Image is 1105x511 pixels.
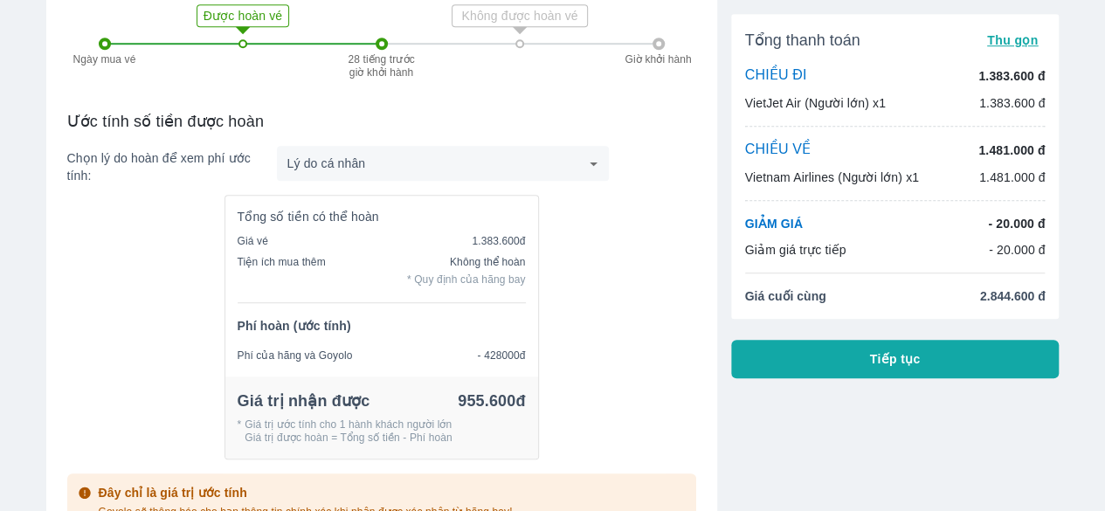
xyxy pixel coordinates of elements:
p: Phí hoàn (ước tính) [238,317,351,335]
div: Lý do cá nhân [277,146,609,181]
p: Ngày mua vé [66,53,144,66]
p: CHIỀU VỀ [745,141,811,160]
p: - 20.000 đ [989,241,1046,259]
p: * Quy định của hãng bay [407,271,526,288]
p: Giảm giá trực tiếp [745,241,846,259]
p: 1.481.000 đ [979,169,1046,186]
p: 1.481.000 đ [978,142,1045,159]
p: Tiện ích mua thêm [238,253,326,288]
p: Giá vé [238,232,268,250]
p: 955.600đ [458,390,525,411]
span: Thu gọn [987,33,1039,47]
p: Giá trị ước tính cho 1 hành khách người lớn Giá trị được hoàn = Tổng số tiền - Phí hoàn [245,418,452,445]
p: GIẢM GIÁ [745,215,803,232]
span: 2.844.600 đ [980,287,1046,305]
p: 1.383.600đ [472,232,525,250]
p: Được hoàn vé [199,7,287,24]
p: Vietnam Airlines (Người lớn) x1 [745,169,919,186]
p: 28 tiếng trước giờ khởi hành [347,53,417,78]
p: CHIỀU ĐI [745,66,807,86]
p: Phí của hãng và Goyolo [238,347,353,364]
p: Giá trị nhận được [238,390,370,411]
p: Ước tính số tiền được hoàn [67,111,696,132]
p: - 428000đ [477,347,525,364]
p: Đây chỉ là giá trị ước tính [99,484,513,501]
p: Giờ khởi hành [619,53,698,66]
p: - 20.000 đ [988,215,1045,232]
span: Tiếp tục [870,350,921,368]
button: Tiếp tục [731,340,1060,378]
p: 1.383.600 đ [979,94,1046,112]
p: VietJet Air (Người lớn) x1 [745,94,886,112]
p: Không được hoàn vé [454,7,585,24]
button: Thu gọn [980,28,1046,52]
p: 1.383.600 đ [978,67,1045,85]
span: Giá cuối cùng [745,287,826,305]
p: Tổng số tiền có thể hoàn [238,208,379,225]
span: Tổng thanh toán [745,30,860,51]
p: Chọn lý do hoàn để xem phí ước tính: [67,149,277,184]
p: Không thể hoàn [407,253,526,271]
